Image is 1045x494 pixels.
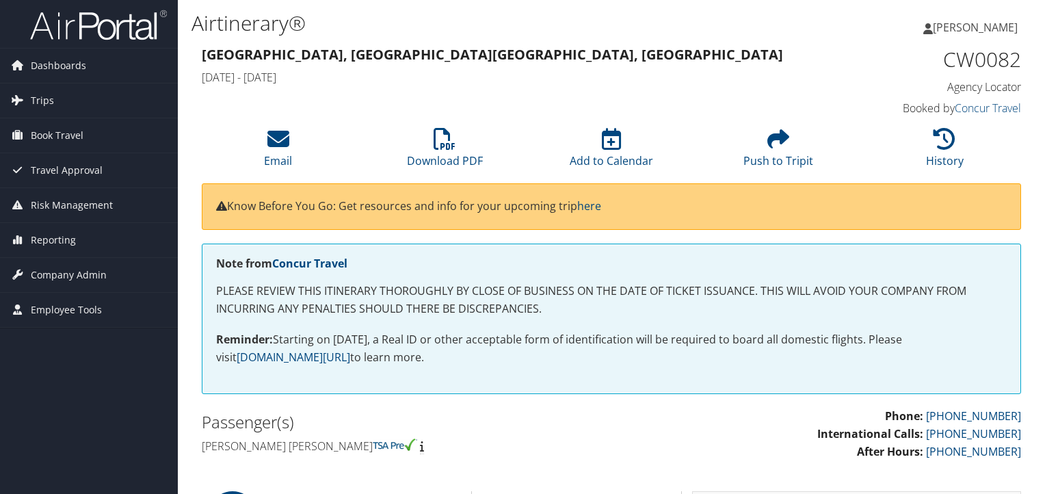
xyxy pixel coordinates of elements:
strong: Note from [216,256,347,271]
a: [PHONE_NUMBER] [926,426,1021,441]
p: Know Before You Go: Get resources and info for your upcoming trip [216,198,1007,216]
strong: Reminder: [216,332,273,347]
a: [PHONE_NUMBER] [926,444,1021,459]
strong: International Calls: [817,426,923,441]
a: [PHONE_NUMBER] [926,408,1021,424]
span: Book Travel [31,118,83,153]
span: Risk Management [31,188,113,222]
a: History [926,135,964,168]
h4: Booked by [832,101,1021,116]
a: [PERSON_NAME] [923,7,1031,48]
h1: CW0082 [832,45,1021,74]
h1: Airtinerary® [191,9,752,38]
strong: [GEOGRAPHIC_DATA], [GEOGRAPHIC_DATA] [GEOGRAPHIC_DATA], [GEOGRAPHIC_DATA] [202,45,783,64]
a: here [577,198,601,213]
h4: [PERSON_NAME] [PERSON_NAME] [202,439,601,454]
a: Download PDF [407,135,483,168]
img: tsa-precheck.png [373,439,417,451]
img: airportal-logo.png [30,9,167,41]
p: PLEASE REVIEW THIS ITINERARY THOROUGHLY BY CLOSE OF BUSINESS ON THE DATE OF TICKET ISSUANCE. THIS... [216,283,1007,317]
span: Travel Approval [31,153,103,187]
span: Employee Tools [31,293,102,327]
strong: After Hours: [857,444,923,459]
span: Trips [31,83,54,118]
span: Reporting [31,223,76,257]
p: Starting on [DATE], a Real ID or other acceptable form of identification will be required to boar... [216,331,1007,366]
h4: Agency Locator [832,79,1021,94]
strong: Phone: [885,408,923,424]
a: Email [264,135,292,168]
span: Company Admin [31,258,107,292]
span: Dashboards [31,49,86,83]
span: [PERSON_NAME] [933,20,1018,35]
a: Concur Travel [955,101,1021,116]
a: Add to Calendar [570,135,653,168]
a: Concur Travel [272,256,347,271]
h2: Passenger(s) [202,411,601,434]
a: Push to Tripit [743,135,813,168]
a: [DOMAIN_NAME][URL] [237,350,350,365]
h4: [DATE] - [DATE] [202,70,811,85]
